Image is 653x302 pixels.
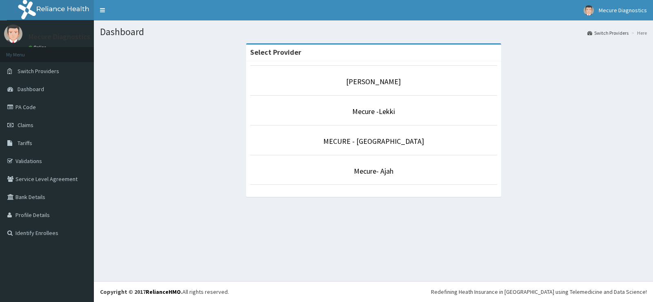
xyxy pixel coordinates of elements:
[4,25,22,43] img: User Image
[100,27,647,37] h1: Dashboard
[94,281,653,302] footer: All rights reserved.
[584,5,594,16] img: User Image
[100,288,182,295] strong: Copyright © 2017 .
[587,29,629,36] a: Switch Providers
[29,33,90,40] p: Mecure Diagnostics
[431,288,647,296] div: Redefining Heath Insurance in [GEOGRAPHIC_DATA] using Telemedicine and Data Science!
[18,67,59,75] span: Switch Providers
[18,121,33,129] span: Claims
[629,29,647,36] li: Here
[146,288,181,295] a: RelianceHMO
[346,77,401,86] a: [PERSON_NAME]
[29,45,48,50] a: Online
[250,47,301,57] strong: Select Provider
[599,7,647,14] span: Mecure Diagnostics
[18,139,32,147] span: Tariffs
[18,85,44,93] span: Dashboard
[352,107,395,116] a: Mecure -Lekki
[323,136,424,146] a: MECURE - [GEOGRAPHIC_DATA]
[354,166,393,176] a: Mecure- Ajah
